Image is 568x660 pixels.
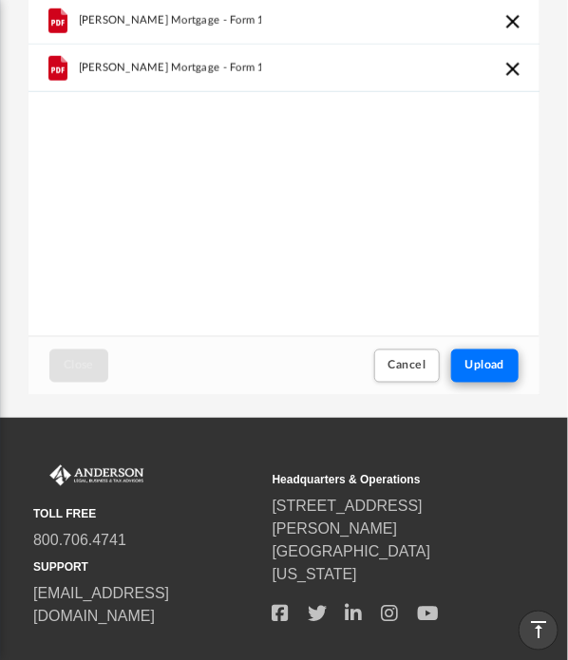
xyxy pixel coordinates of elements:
small: Headquarters & Operations [273,472,499,489]
span: Close [64,360,94,371]
a: [GEOGRAPHIC_DATA][US_STATE] [273,544,431,583]
button: Close [49,349,108,383]
a: [EMAIL_ADDRESS][DOMAIN_NAME] [33,586,169,625]
button: Upload [451,349,520,383]
small: SUPPORT [33,559,259,576]
button: Cancel this upload [502,10,524,33]
img: Anderson Advisors Platinum Portal [33,465,147,487]
span: [PERSON_NAME] Mortgage - Form 1098.pdf [78,14,304,27]
small: TOLL FREE [33,506,259,523]
a: [STREET_ADDRESS][PERSON_NAME] [273,499,423,537]
span: [PERSON_NAME] Mortgage - Form 1099 INT.pdf [78,62,325,74]
button: Cancel [374,349,441,383]
span: Cancel [388,360,426,371]
a: 800.706.4741 [33,533,126,549]
button: Cancel this upload [502,58,524,81]
span: Upload [465,360,505,371]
